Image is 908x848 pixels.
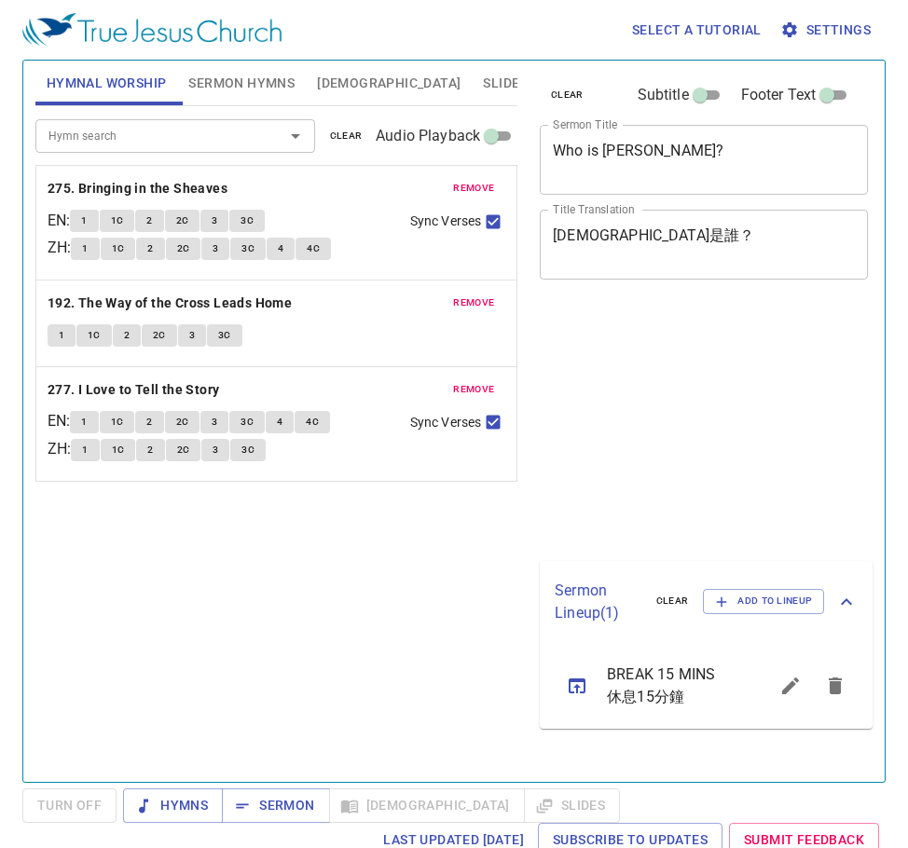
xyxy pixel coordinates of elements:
[59,327,64,344] span: 1
[553,226,855,262] textarea: [DEMOGRAPHIC_DATA]是誰？
[540,643,873,729] ul: sermon lineup list
[189,327,195,344] span: 3
[142,324,177,347] button: 2C
[166,238,201,260] button: 2C
[165,210,200,232] button: 2C
[48,177,231,200] button: 275. Bringing in the Sheaves
[147,240,153,257] span: 2
[625,13,769,48] button: Select a tutorial
[48,292,292,315] b: 192. The Way of the Cross Leads Home
[82,442,88,458] span: 1
[113,324,141,347] button: 2
[48,378,220,402] b: 277. I Love to Tell the Story
[71,238,99,260] button: 1
[147,442,153,458] span: 2
[212,414,217,431] span: 3
[453,180,494,197] span: remove
[553,142,855,177] textarea: Who is [PERSON_NAME]?
[741,84,817,106] span: Footer Text
[656,593,689,609] span: clear
[138,794,208,817] span: Hymns
[112,240,125,257] span: 1C
[112,442,125,458] span: 1C
[124,327,130,344] span: 2
[540,84,595,106] button: clear
[100,411,135,433] button: 1C
[241,442,255,458] span: 3C
[330,128,363,144] span: clear
[146,212,152,229] span: 2
[166,439,201,461] button: 2C
[306,414,319,431] span: 4C
[48,210,70,232] p: EN :
[278,240,283,257] span: 4
[241,414,254,431] span: 3C
[200,411,228,433] button: 3
[135,411,163,433] button: 2
[48,410,70,432] p: EN :
[135,210,163,232] button: 2
[442,378,505,401] button: remove
[282,123,309,149] button: Open
[267,238,295,260] button: 4
[177,240,190,257] span: 2C
[48,177,227,200] b: 275. Bringing in the Sheaves
[22,13,282,47] img: True Jesus Church
[111,414,124,431] span: 1C
[201,439,229,461] button: 3
[200,210,228,232] button: 3
[715,593,812,609] span: Add to Lineup
[188,72,295,95] span: Sermon Hymns
[201,238,229,260] button: 3
[47,72,167,95] span: Hymnal Worship
[237,794,314,817] span: Sermon
[70,411,98,433] button: 1
[48,292,296,315] button: 192. The Way of the Cross Leads Home
[70,210,98,232] button: 1
[777,13,878,48] button: Settings
[48,237,71,259] p: ZH :
[76,324,112,347] button: 1C
[483,72,527,95] span: Slides
[410,212,481,231] span: Sync Verses
[410,413,481,432] span: Sync Verses
[218,327,231,344] span: 3C
[376,125,480,147] span: Audio Playback
[82,240,88,257] span: 1
[229,210,265,232] button: 3C
[453,381,494,398] span: remove
[784,19,871,42] span: Settings
[229,411,265,433] button: 3C
[207,324,242,347] button: 3C
[317,72,461,95] span: [DEMOGRAPHIC_DATA]
[123,788,223,823] button: Hymns
[153,327,166,344] span: 2C
[307,240,320,257] span: 4C
[703,589,824,613] button: Add to Lineup
[453,294,494,311] span: remove
[319,125,374,147] button: clear
[241,240,255,257] span: 3C
[213,240,218,257] span: 3
[532,299,805,554] iframe: from-child
[111,212,124,229] span: 1C
[48,438,71,460] p: ZH :
[230,439,266,461] button: 3C
[165,411,200,433] button: 2C
[176,414,189,431] span: 2C
[645,590,700,612] button: clear
[136,439,164,461] button: 2
[241,212,254,229] span: 3C
[555,580,641,624] p: Sermon Lineup ( 1 )
[277,414,282,431] span: 4
[101,439,136,461] button: 1C
[266,411,294,433] button: 4
[540,561,873,643] div: Sermon Lineup(1)clearAdd to Lineup
[88,327,101,344] span: 1C
[295,411,330,433] button: 4C
[101,238,136,260] button: 1C
[81,414,87,431] span: 1
[100,210,135,232] button: 1C
[177,442,190,458] span: 2C
[136,238,164,260] button: 2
